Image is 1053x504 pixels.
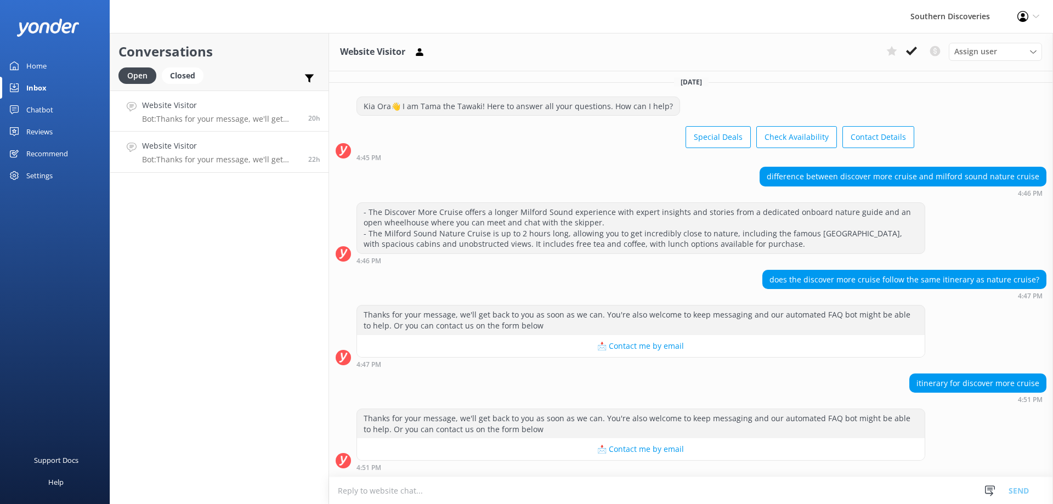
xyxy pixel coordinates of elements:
[763,270,1046,289] div: does the discover more cruise follow the same itinerary as nature cruise?
[756,126,837,148] button: Check Availability
[762,292,1046,299] div: Oct 05 2025 04:47pm (UTC +13:00) Pacific/Auckland
[356,360,925,368] div: Oct 05 2025 04:47pm (UTC +13:00) Pacific/Auckland
[308,114,320,123] span: Oct 05 2025 04:51pm (UTC +13:00) Pacific/Auckland
[949,43,1042,60] div: Assign User
[118,67,156,84] div: Open
[142,99,300,111] h4: Website Visitor
[842,126,914,148] button: Contact Details
[26,165,53,186] div: Settings
[26,77,47,99] div: Inbox
[142,140,300,152] h4: Website Visitor
[356,465,381,471] strong: 4:51 PM
[308,155,320,164] span: Oct 05 2025 02:58pm (UTC +13:00) Pacific/Auckland
[356,361,381,368] strong: 4:47 PM
[162,69,209,81] a: Closed
[356,257,925,264] div: Oct 05 2025 04:46pm (UTC +13:00) Pacific/Auckland
[357,305,925,335] div: Thanks for your message, we'll get back to you as soon as we can. You're also welcome to keep mes...
[356,258,381,264] strong: 4:46 PM
[357,97,680,116] div: Kia Ora👋 I am Tama the Tawaki! Here to answer all your questions. How can I help?
[118,69,162,81] a: Open
[356,154,914,161] div: Oct 05 2025 04:45pm (UTC +13:00) Pacific/Auckland
[356,155,381,161] strong: 4:45 PM
[356,463,925,471] div: Oct 05 2025 04:51pm (UTC +13:00) Pacific/Auckland
[110,132,329,173] a: Website VisitorBot:Thanks for your message, we'll get back to you as soon as we can. You're also ...
[357,203,925,253] div: - The Discover More Cruise offers a longer Milford Sound experience with expert insights and stor...
[909,395,1046,403] div: Oct 05 2025 04:51pm (UTC +13:00) Pacific/Auckland
[26,99,53,121] div: Chatbot
[142,114,300,124] p: Bot: Thanks for your message, we'll get back to you as soon as we can. You're also welcome to kee...
[1018,293,1043,299] strong: 4:47 PM
[686,126,751,148] button: Special Deals
[357,335,925,357] button: 📩 Contact me by email
[357,438,925,460] button: 📩 Contact me by email
[142,155,300,165] p: Bot: Thanks for your message, we'll get back to you as soon as we can. You're also welcome to kee...
[674,77,709,87] span: [DATE]
[340,45,405,59] h3: Website Visitor
[357,409,925,438] div: Thanks for your message, we'll get back to you as soon as we can. You're also welcome to keep mes...
[760,189,1046,197] div: Oct 05 2025 04:46pm (UTC +13:00) Pacific/Auckland
[162,67,203,84] div: Closed
[118,41,320,62] h2: Conversations
[16,19,80,37] img: yonder-white-logo.png
[26,143,68,165] div: Recommend
[34,449,78,471] div: Support Docs
[1018,190,1043,197] strong: 4:46 PM
[760,167,1046,186] div: difference between discover more cruise and milford sound nature cruise
[1018,397,1043,403] strong: 4:51 PM
[26,55,47,77] div: Home
[910,374,1046,393] div: itinerary for discover more cruise
[954,46,997,58] span: Assign user
[110,90,329,132] a: Website VisitorBot:Thanks for your message, we'll get back to you as soon as we can. You're also ...
[48,471,64,493] div: Help
[26,121,53,143] div: Reviews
